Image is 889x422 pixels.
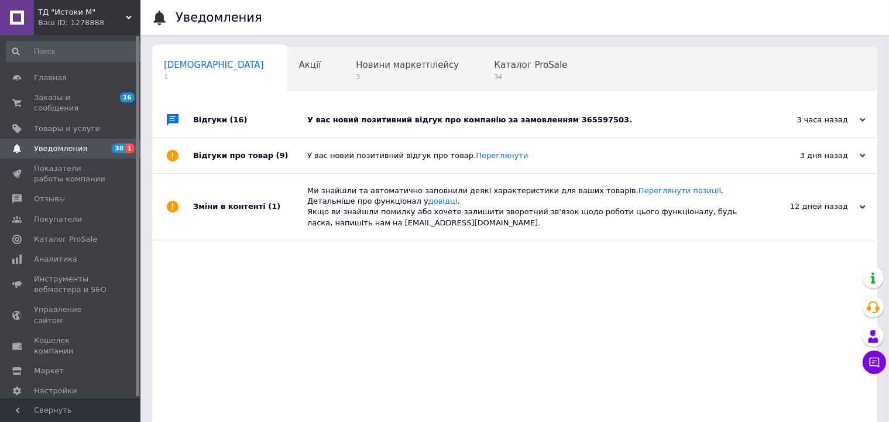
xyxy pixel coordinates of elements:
[176,11,262,25] h1: Уведомления
[863,351,886,374] button: Чат с покупателем
[307,115,749,125] div: У вас новий позитивний відгук про компанію за замовленням 365597503.
[749,150,866,161] div: 3 дня назад
[6,41,145,62] input: Поиск
[356,60,459,70] span: Новини маркетплейсу
[193,174,307,240] div: Зміни в контенті
[476,151,528,160] a: Переглянути
[164,73,264,81] span: 1
[749,201,866,212] div: 12 дней назад
[34,304,108,325] span: Управление сайтом
[38,7,126,18] span: ТД "Истоки М"
[494,73,567,81] span: 34
[356,73,459,81] span: 3
[34,214,82,225] span: Покупатели
[299,60,321,70] span: Акції
[164,60,264,70] span: [DEMOGRAPHIC_DATA]
[428,197,458,205] a: довідці
[307,150,749,161] div: У вас новий позитивний відгук про товар.
[34,194,65,204] span: Отзывы
[193,138,307,173] div: Відгуки про товар
[120,92,135,102] span: 16
[34,366,64,376] span: Маркет
[125,143,135,153] span: 1
[749,115,866,125] div: 3 часа назад
[34,123,100,134] span: Товары и услуги
[112,143,125,153] span: 38
[307,186,749,228] div: Ми знайшли та автоматично заповнили деякі характеристики для ваших товарів. . Детальніше про функ...
[494,60,567,70] span: Каталог ProSale
[34,73,67,83] span: Главная
[268,202,280,211] span: (1)
[639,186,721,195] a: Переглянути позиції
[34,234,97,245] span: Каталог ProSale
[38,18,140,28] div: Ваш ID: 1278888
[276,151,289,160] span: (9)
[34,143,87,154] span: Уведомления
[34,163,108,184] span: Показатели работы компании
[34,335,108,356] span: Кошелек компании
[193,102,307,138] div: Відгуки
[34,386,77,396] span: Настройки
[34,274,108,295] span: Инструменты вебмастера и SEO
[34,92,108,114] span: Заказы и сообщения
[34,254,77,265] span: Аналитика
[230,115,248,124] span: (16)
